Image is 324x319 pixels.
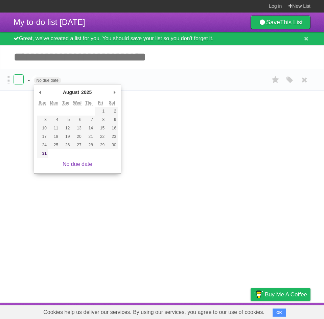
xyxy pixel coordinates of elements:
[95,116,106,124] button: 8
[63,161,92,167] a: No due date
[37,116,48,124] button: 3
[85,100,93,105] abbr: Thursday
[48,116,60,124] button: 4
[268,304,310,317] a: Suggest a feature
[37,149,48,158] button: 31
[60,141,71,149] button: 26
[219,304,234,317] a: Terms
[71,124,83,132] button: 13
[37,87,44,97] button: Previous Month
[183,304,210,317] a: Developers
[39,100,46,105] abbr: Sunday
[161,304,175,317] a: About
[37,124,48,132] button: 10
[48,132,60,141] button: 18
[106,116,118,124] button: 9
[37,132,48,141] button: 17
[106,107,118,116] button: 2
[50,100,59,105] abbr: Monday
[80,87,93,97] div: 2025
[14,74,24,84] label: Done
[111,87,118,97] button: Next Month
[71,141,83,149] button: 27
[83,116,95,124] button: 7
[83,124,95,132] button: 14
[48,124,60,132] button: 11
[98,100,103,105] abbr: Friday
[60,116,71,124] button: 5
[60,132,71,141] button: 19
[95,124,106,132] button: 15
[273,309,286,317] button: OK
[34,77,61,83] span: No due date
[106,124,118,132] button: 16
[14,18,85,27] span: My to-do list [DATE]
[62,100,69,105] abbr: Tuesday
[242,304,259,317] a: Privacy
[269,74,282,85] label: Star task
[251,288,310,301] a: Buy me a coffee
[62,87,80,97] div: August
[71,132,83,141] button: 20
[27,76,31,84] span: -
[83,141,95,149] button: 28
[254,289,263,300] img: Buy me a coffee
[83,132,95,141] button: 21
[95,132,106,141] button: 22
[60,124,71,132] button: 12
[73,100,82,105] abbr: Wednesday
[37,305,271,319] span: Cookies help us deliver our services. By using our services, you agree to our use of cookies.
[251,16,310,29] a: SaveThis List
[95,107,106,116] button: 1
[106,132,118,141] button: 23
[280,19,303,26] b: This List
[71,116,83,124] button: 6
[48,141,60,149] button: 25
[109,100,115,105] abbr: Saturday
[95,141,106,149] button: 29
[106,141,118,149] button: 30
[37,141,48,149] button: 24
[265,289,307,300] span: Buy me a coffee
